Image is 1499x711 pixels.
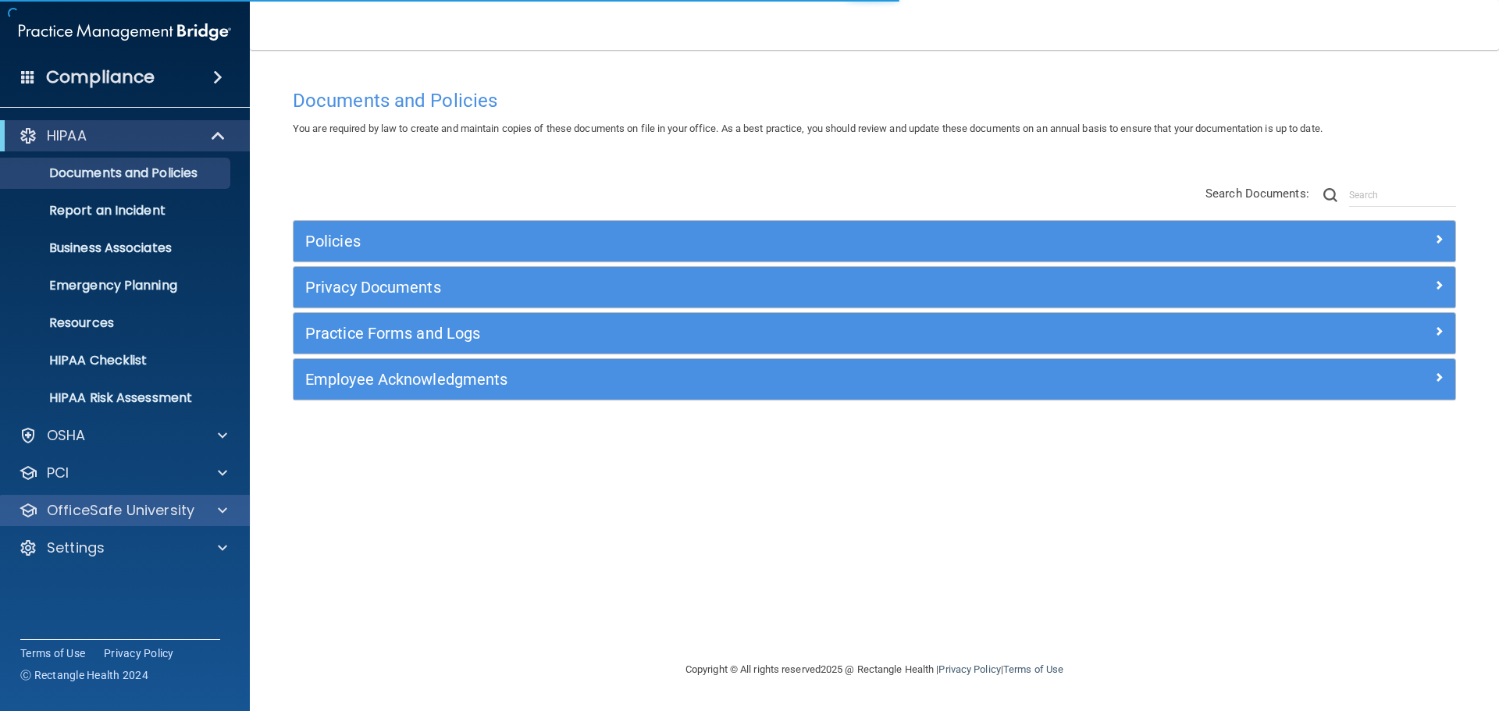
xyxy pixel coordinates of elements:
p: Report an Incident [10,203,223,219]
img: PMB logo [19,16,231,48]
span: Ⓒ Rectangle Health 2024 [20,667,148,683]
a: OfficeSafe University [19,501,227,520]
h5: Policies [305,233,1153,250]
p: Resources [10,315,223,331]
a: Practice Forms and Logs [305,321,1444,346]
p: HIPAA Checklist [10,353,223,368]
a: Terms of Use [20,645,85,661]
p: Settings [47,539,105,557]
h5: Privacy Documents [305,279,1153,296]
h5: Practice Forms and Logs [305,325,1153,342]
h5: Employee Acknowledgments [305,371,1153,388]
p: OfficeSafe University [47,501,194,520]
p: HIPAA Risk Assessment [10,390,223,406]
span: You are required by law to create and maintain copies of these documents on file in your office. ... [293,123,1323,134]
a: Terms of Use [1003,663,1063,675]
h4: Compliance [46,66,155,88]
a: PCI [19,464,227,482]
div: Copyright © All rights reserved 2025 @ Rectangle Health | | [589,645,1159,695]
p: PCI [47,464,69,482]
a: HIPAA [19,126,226,145]
a: Employee Acknowledgments [305,367,1444,392]
p: Emergency Planning [10,278,223,293]
p: Documents and Policies [10,165,223,181]
a: Privacy Policy [104,645,174,661]
p: HIPAA [47,126,87,145]
p: OSHA [47,426,86,445]
a: Privacy Policy [938,663,1000,675]
img: ic-search.3b580494.png [1323,188,1337,202]
a: Policies [305,229,1444,254]
a: Privacy Documents [305,275,1444,300]
p: Business Associates [10,240,223,256]
span: Search Documents: [1205,187,1309,201]
a: Settings [19,539,227,557]
input: Search [1349,183,1456,207]
a: OSHA [19,426,227,445]
h4: Documents and Policies [293,91,1456,111]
